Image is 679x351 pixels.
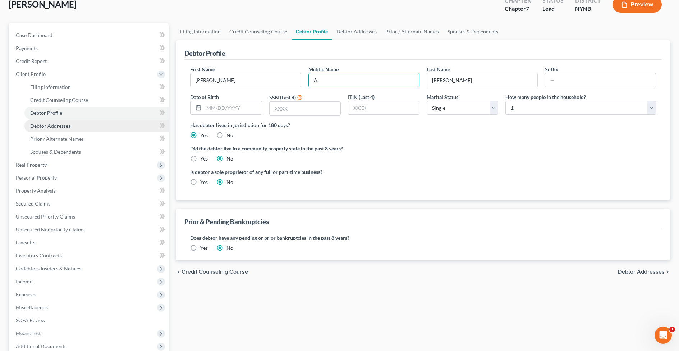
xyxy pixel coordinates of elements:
[204,101,261,115] input: MM/DD/YYYY
[309,73,419,87] input: M.I
[200,155,208,162] label: Yes
[10,42,169,55] a: Payments
[226,132,233,139] label: No
[225,23,292,40] a: Credit Counseling Course
[16,265,81,271] span: Codebtors Insiders & Notices
[24,132,169,145] a: Prior / Alternate Names
[542,5,564,13] div: Lead
[24,120,169,132] a: Debtor Addresses
[618,269,670,275] button: Debtor Addresses chevron_right
[190,93,219,101] label: Date of Birth
[190,168,419,176] label: Is debtor a sole proprietor of any full or part-time business?
[182,269,248,275] span: Credit Counseling Course
[545,73,656,87] input: --
[200,132,208,139] label: Yes
[16,291,36,297] span: Expenses
[16,278,32,284] span: Income
[30,110,62,116] span: Debtor Profile
[427,66,450,73] label: Last Name
[16,213,75,220] span: Unsecured Priority Claims
[16,201,50,207] span: Secured Claims
[665,269,670,275] i: chevron_right
[16,343,66,349] span: Additional Documents
[184,49,225,58] div: Debtor Profile
[16,252,62,258] span: Executory Contracts
[24,94,169,107] a: Credit Counseling Course
[24,81,169,94] a: Filing Information
[16,226,84,233] span: Unsecured Nonpriority Claims
[16,58,47,64] span: Credit Report
[190,234,656,242] label: Does debtor have any pending or prior bankruptcies in the past 8 years?
[176,269,248,275] button: chevron_left Credit Counseling Course
[381,23,443,40] a: Prior / Alternate Names
[16,45,38,51] span: Payments
[10,314,169,327] a: SOFA Review
[191,73,301,87] input: --
[190,121,656,129] label: Has debtor lived in jurisdiction for 180 days?
[308,66,339,73] label: Middle Name
[332,23,381,40] a: Debtor Addresses
[24,107,169,120] a: Debtor Profile
[16,317,46,323] span: SOFA Review
[16,330,41,336] span: Means Test
[30,123,70,129] span: Debtor Addresses
[655,327,672,344] iframe: Intercom live chat
[30,149,81,155] span: Spouses & Dependents
[10,184,169,197] a: Property Analysis
[270,102,340,115] input: XXXX
[427,93,458,101] label: Marital Status
[176,269,182,275] i: chevron_left
[10,210,169,223] a: Unsecured Priority Claims
[348,101,419,115] input: XXXX
[190,145,656,152] label: Did the debtor live in a community property state in the past 8 years?
[10,236,169,249] a: Lawsuits
[10,223,169,236] a: Unsecured Nonpriority Claims
[10,197,169,210] a: Secured Claims
[269,94,296,101] label: SSN (Last 4)
[10,55,169,68] a: Credit Report
[443,23,503,40] a: Spouses & Dependents
[16,162,47,168] span: Real Property
[505,5,531,13] div: Chapter
[30,84,71,90] span: Filing Information
[669,327,675,332] span: 1
[184,217,269,226] div: Prior & Pending Bankruptcies
[10,29,169,42] a: Case Dashboard
[200,179,208,186] label: Yes
[10,249,169,262] a: Executory Contracts
[226,155,233,162] label: No
[16,239,35,246] span: Lawsuits
[16,71,46,77] span: Client Profile
[16,304,48,310] span: Miscellaneous
[16,188,56,194] span: Property Analysis
[200,244,208,252] label: Yes
[226,244,233,252] label: No
[226,179,233,186] label: No
[176,23,225,40] a: Filing Information
[16,175,57,181] span: Personal Property
[30,136,84,142] span: Prior / Alternate Names
[427,73,537,87] input: --
[348,93,375,101] label: ITIN (Last 4)
[190,66,215,73] label: First Name
[505,93,586,101] label: How many people in the household?
[24,145,169,158] a: Spouses & Dependents
[526,5,529,12] span: 7
[16,32,52,38] span: Case Dashboard
[575,5,601,13] div: NYNB
[292,23,332,40] a: Debtor Profile
[618,269,665,275] span: Debtor Addresses
[30,97,88,103] span: Credit Counseling Course
[545,66,558,73] label: Suffix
